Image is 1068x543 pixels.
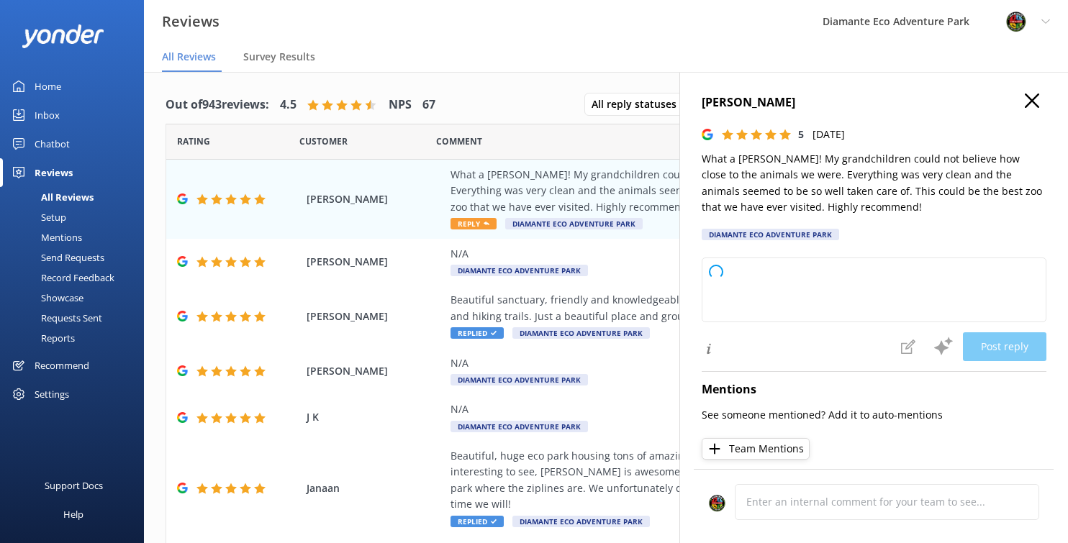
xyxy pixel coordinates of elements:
span: [PERSON_NAME] [307,363,443,379]
div: All Reviews [9,187,94,207]
div: Mentions [9,227,82,247]
div: Help [63,500,83,529]
img: 831-1756915225.png [1005,11,1027,32]
span: Janaan [307,480,443,496]
a: Mentions [9,227,144,247]
div: Reviews [35,158,73,187]
span: [PERSON_NAME] [307,191,443,207]
span: 5 [798,127,804,141]
a: Showcase [9,288,144,308]
span: All Reviews [162,50,216,64]
button: Close [1025,93,1039,109]
div: N/A [451,246,949,262]
div: Send Requests [9,247,104,268]
div: Inbox [35,101,60,129]
div: Recommend [35,351,89,380]
span: Diamante Eco Adventure Park [512,516,650,527]
span: Diamante Eco Adventure Park [512,327,650,339]
span: J K [307,409,443,425]
span: Question [436,134,482,148]
p: See someone mentioned? Add it to auto-mentions [702,407,1046,423]
div: Beautiful, huge eco park housing tons of amazing wildlife! The cultural experience tour was so in... [451,448,949,513]
a: Setup [9,207,144,227]
span: [PERSON_NAME] [307,254,443,270]
div: Support Docs [45,471,103,500]
a: Reports [9,328,144,348]
span: Survey Results [243,50,315,64]
img: 831-1756915225.png [708,494,726,512]
span: Replied [451,327,504,339]
div: What a [PERSON_NAME]! My grandchildren could not believe how close to the animals we were. Everyt... [451,167,949,215]
span: Reply [451,218,497,229]
span: Date [177,134,210,148]
div: N/A [451,355,949,371]
span: [PERSON_NAME] [307,309,443,324]
h3: Reviews [162,10,220,33]
span: Diamante Eco Adventure Park [451,421,588,432]
h4: NPS [389,96,412,114]
a: Requests Sent [9,308,144,328]
button: Team Mentions [702,438,810,460]
p: [DATE] [813,127,845,142]
span: Date [299,134,348,148]
div: Reports [9,328,75,348]
h4: [PERSON_NAME] [702,93,1046,112]
span: Diamante Eco Adventure Park [505,218,643,229]
div: Beautiful sanctuary, friendly and knowledgeable staff🙏💯Nice zip lines, horseback rides, quad tour... [451,292,949,324]
h4: 67 [422,96,435,114]
a: Record Feedback [9,268,144,288]
div: Requests Sent [9,308,102,328]
div: N/A [451,401,949,417]
div: Home [35,72,61,101]
span: Replied [451,516,504,527]
h4: Mentions [702,380,1046,399]
div: Showcase [9,288,83,308]
a: All Reviews [9,187,144,207]
div: Settings [35,380,69,409]
span: All reply statuses [592,96,685,112]
img: yonder-white-logo.png [22,24,104,48]
p: What a [PERSON_NAME]! My grandchildren could not believe how close to the animals we were. Everyt... [702,151,1046,216]
div: Setup [9,207,66,227]
span: Diamante Eco Adventure Park [451,265,588,276]
h4: Out of 943 reviews: [166,96,269,114]
span: Diamante Eco Adventure Park [451,374,588,385]
div: Record Feedback [9,268,114,288]
h4: 4.5 [280,96,297,114]
div: Chatbot [35,129,70,158]
a: Send Requests [9,247,144,268]
div: Diamante Eco Adventure Park [702,229,839,240]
